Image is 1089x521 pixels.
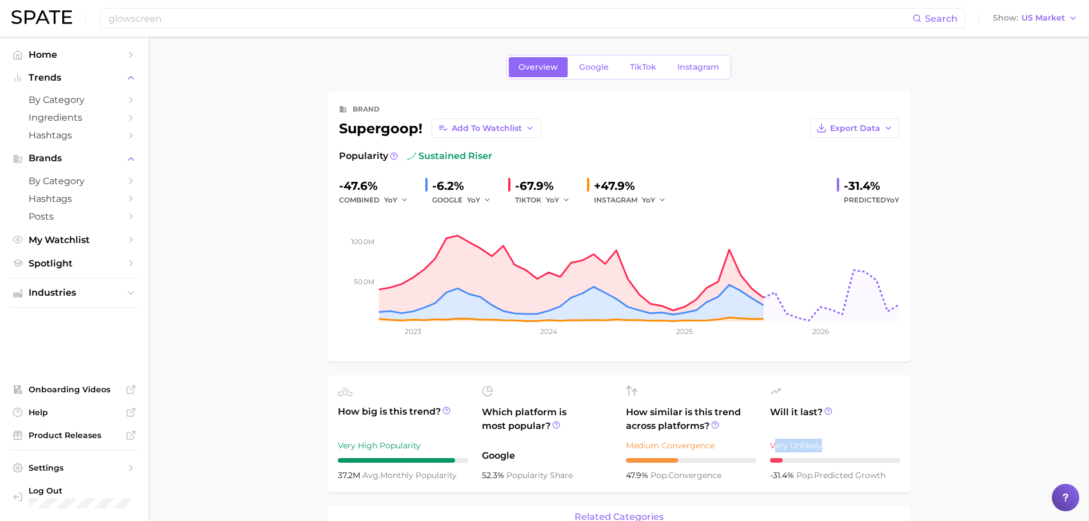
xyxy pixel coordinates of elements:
a: TikTok [620,57,666,77]
button: YoY [467,193,492,207]
span: Posts [29,211,120,222]
span: US Market [1022,15,1065,21]
span: Popularity [339,149,388,163]
span: Home [29,49,120,60]
span: YoY [886,196,899,204]
span: YoY [642,195,655,205]
a: My Watchlist [9,231,139,249]
div: Very Unlikely [770,439,900,452]
abbr: average [362,470,380,480]
div: TIKTOK [515,193,578,207]
tspan: 2024 [540,327,557,336]
span: Search [925,13,958,24]
div: -67.9% [515,177,578,195]
button: Export Data [810,118,899,138]
div: 9 / 10 [338,458,468,463]
a: Log out. Currently logged in with e-mail suzanne_youngblood@cpskinhealth.com. [9,482,139,512]
span: 47.9% [626,470,651,480]
span: TikTok [630,62,656,72]
span: Log Out [29,486,194,496]
span: Help [29,407,120,417]
span: Google [482,449,612,463]
span: How similar is this trend across platforms? [626,405,756,433]
span: YoY [467,195,480,205]
img: SPATE [11,10,72,24]
a: Google [569,57,619,77]
input: Search here for a brand, industry, or ingredient [107,9,912,28]
div: 1 / 10 [770,458,900,463]
span: popularity share [506,470,573,480]
div: -31.4% [844,177,899,195]
span: by Category [29,176,120,186]
a: Settings [9,459,139,476]
span: by Category [29,94,120,105]
span: Hashtags [29,193,120,204]
div: brand [353,102,380,116]
span: Settings [29,463,120,473]
a: Spotlight [9,254,139,272]
a: Home [9,46,139,63]
button: Trends [9,69,139,86]
span: predicted growth [796,470,885,480]
a: Hashtags [9,126,139,144]
div: 4 / 10 [626,458,756,463]
span: Spotlight [29,258,120,269]
span: Export Data [830,124,880,133]
span: sustained riser [407,149,492,163]
a: Instagram [668,57,729,77]
a: by Category [9,91,139,109]
a: Onboarding Videos [9,381,139,398]
span: -31.4% [770,470,796,480]
button: Industries [9,284,139,301]
a: Help [9,404,139,421]
tspan: 2025 [676,327,693,336]
span: Hashtags [29,130,120,141]
div: supergoop! [339,118,541,138]
a: Hashtags [9,190,139,208]
div: Very High Popularity [338,439,468,452]
tspan: 2026 [812,327,828,336]
a: Product Releases [9,427,139,444]
div: GOOGLE [432,193,499,207]
span: Predicted [844,193,899,207]
span: Brands [29,153,120,164]
span: Trends [29,73,120,83]
a: Posts [9,208,139,225]
span: 37.2m [338,470,362,480]
a: Overview [509,57,568,77]
span: Industries [29,288,120,298]
span: YoY [546,195,559,205]
a: Ingredients [9,109,139,126]
span: Instagram [677,62,719,72]
span: My Watchlist [29,234,120,245]
span: Which platform is most popular? [482,405,612,443]
span: Will it last? [770,405,900,433]
div: -6.2% [432,177,499,195]
button: YoY [546,193,571,207]
div: -47.6% [339,177,416,195]
a: by Category [9,172,139,190]
span: convergence [651,470,721,480]
span: Overview [518,62,558,72]
span: YoY [384,195,397,205]
div: INSTAGRAM [594,193,674,207]
span: 52.3% [482,470,506,480]
span: Onboarding Videos [29,384,120,395]
span: Show [993,15,1018,21]
button: YoY [384,193,409,207]
img: sustained riser [407,152,416,161]
span: Google [579,62,609,72]
button: Brands [9,150,139,167]
tspan: 2023 [405,327,421,336]
span: Add to Watchlist [452,124,522,133]
span: How big is this trend? [338,405,468,433]
span: Product Releases [29,430,120,440]
div: Medium Convergence [626,439,756,452]
button: ShowUS Market [990,11,1080,26]
button: YoY [642,193,667,207]
abbr: popularity index [651,470,668,480]
div: +47.9% [594,177,674,195]
button: Add to Watchlist [432,118,541,138]
abbr: popularity index [796,470,814,480]
div: combined [339,193,416,207]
